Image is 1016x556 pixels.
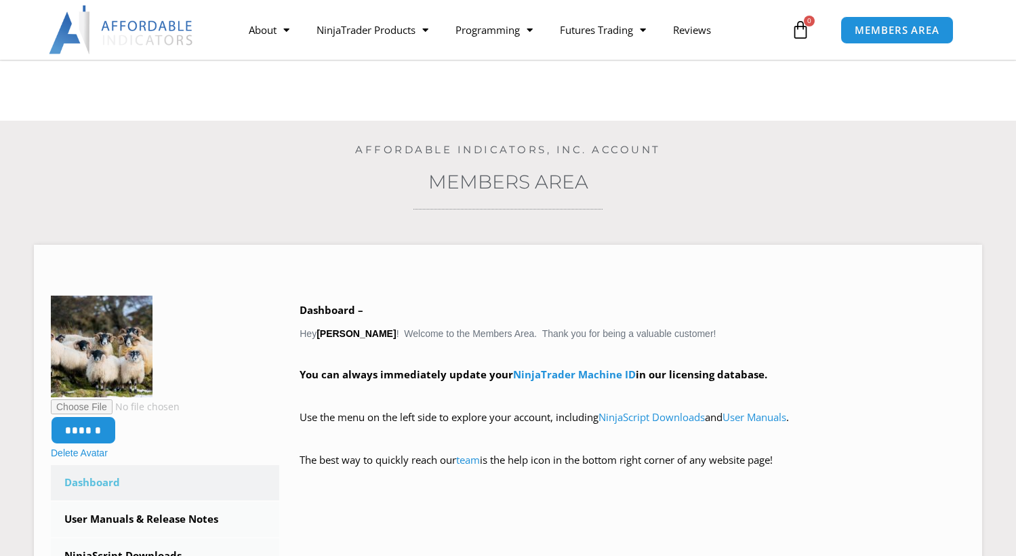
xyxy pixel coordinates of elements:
nav: Menu [235,14,788,45]
a: Reviews [659,14,725,45]
a: team [456,453,480,466]
strong: [PERSON_NAME] [317,328,396,339]
span: MEMBERS AREA [855,25,939,35]
a: User Manuals [723,410,786,424]
a: Dashboard [51,465,279,500]
span: 0 [804,16,815,26]
a: Members Area [428,170,588,193]
a: MEMBERS AREA [840,16,954,44]
a: NinjaTrader Products [303,14,442,45]
p: Use the menu on the left side to explore your account, including and . [300,408,965,446]
div: Hey ! Welcome to the Members Area. Thank you for being a valuable customer! [300,301,965,489]
a: Affordable Indicators, Inc. Account [355,143,661,156]
a: 0 [771,10,830,49]
b: Dashboard – [300,303,363,317]
a: NinjaTrader Machine ID [513,368,636,381]
a: Delete Avatar [51,448,108,458]
a: NinjaScript Downloads [598,410,705,424]
img: LogoAI | Affordable Indicators – NinjaTrader [49,5,195,54]
a: About [235,14,303,45]
p: The best way to quickly reach our is the help icon in the bottom right corner of any website page! [300,451,965,489]
a: Programming [442,14,546,45]
a: User Manuals & Release Notes [51,502,279,537]
a: Futures Trading [546,14,659,45]
img: 2_20250205-150x150.jpg [51,296,153,397]
strong: You can always immediately update your in our licensing database. [300,368,767,381]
